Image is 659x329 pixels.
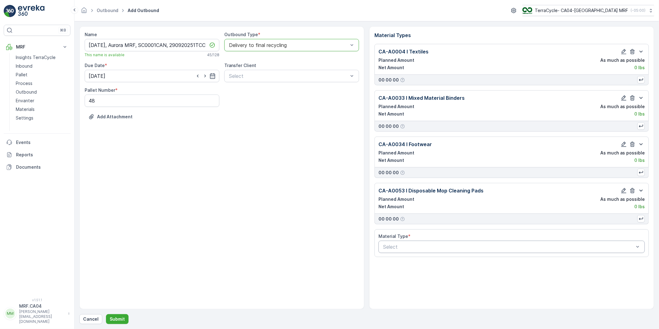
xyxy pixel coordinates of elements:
[13,114,70,122] a: Settings
[400,217,405,221] div: Help Tooltip Icon
[600,57,645,63] p: As much as possible
[229,72,348,80] p: Select
[378,111,404,117] p: Net Amount
[4,149,70,161] a: Reports
[16,115,33,121] p: Settings
[60,28,66,33] p: ⌘B
[85,112,136,122] button: Upload File
[16,72,27,78] p: Pallet
[400,124,405,129] div: Help Tooltip Icon
[378,204,404,210] p: Net Amount
[16,63,32,69] p: Inbound
[600,103,645,110] p: As much as possible
[634,65,645,71] p: 0 lbs
[13,53,70,62] a: Insights TerraCycle
[13,88,70,96] a: Outbound
[16,89,37,95] p: Outbound
[378,234,408,239] label: Material Type
[4,5,16,17] img: logo
[13,96,70,105] a: Envanter
[16,139,68,146] p: Events
[634,157,645,163] p: 0 lbs
[85,53,125,57] span: This name is available
[13,70,70,79] a: Pallet
[13,105,70,114] a: Materials
[16,164,68,170] p: Documents
[634,111,645,117] p: 0 lbs
[378,48,429,55] p: CA-A0004 I Textiles
[85,63,105,68] label: Due Date
[207,53,219,57] p: 45 / 128
[600,150,645,156] p: As much as possible
[400,170,405,175] div: Help Tooltip Icon
[19,303,65,309] p: MRF.CA04
[5,309,15,318] div: MM
[97,114,133,120] p: Add Attachment
[378,157,404,163] p: Net Amount
[378,103,414,110] p: Planned Amount
[4,161,70,173] a: Documents
[97,8,118,13] a: Outbound
[374,32,649,39] p: Material Types
[631,8,645,13] p: ( -05:00 )
[600,196,645,202] p: As much as possible
[378,150,414,156] p: Planned Amount
[110,316,125,322] p: Submit
[13,79,70,88] a: Process
[18,5,44,17] img: logo_light-DOdMpM7g.png
[378,57,414,63] p: Planned Amount
[16,152,68,158] p: Reports
[383,243,634,251] p: Select
[400,78,405,82] div: Help Tooltip Icon
[378,170,399,176] p: 00 00 00
[85,70,219,82] input: dd/mm/yyyy
[4,41,70,53] button: MRF
[522,5,654,16] button: TerraCycle- CA04-[GEOGRAPHIC_DATA] MRF(-05:00)
[16,98,34,104] p: Envanter
[4,136,70,149] a: Events
[16,106,35,112] p: Materials
[378,141,432,148] p: CA-A0034 I Footwear
[378,187,484,194] p: CA-A0053 I Disposable Mop Cleaning Pads
[522,7,532,14] img: TC_8rdWMmT_gp9TRR3.png
[224,32,258,37] label: Outbound Type
[13,62,70,70] a: Inbound
[378,196,414,202] p: Planned Amount
[4,298,70,302] span: v 1.51.1
[85,32,97,37] label: Name
[634,204,645,210] p: 0 lbs
[378,216,399,222] p: 00 00 00
[19,309,65,324] p: [PERSON_NAME][EMAIL_ADDRESS][DOMAIN_NAME]
[81,9,87,15] a: Homepage
[378,77,399,83] p: 00 00 00
[16,44,58,50] p: MRF
[126,7,160,14] span: Add Outbound
[535,7,628,14] p: TerraCycle- CA04-[GEOGRAPHIC_DATA] MRF
[378,65,404,71] p: Net Amount
[83,316,99,322] p: Cancel
[378,123,399,129] p: 00 00 00
[16,80,32,86] p: Process
[106,314,129,324] button: Submit
[16,54,56,61] p: Insights TerraCycle
[378,94,465,102] p: CA-A0033 I Mixed Material Binders
[85,87,115,93] label: Pallet Number
[79,314,102,324] button: Cancel
[224,63,256,68] label: Transfer Client
[4,303,70,324] button: MMMRF.CA04[PERSON_NAME][EMAIL_ADDRESS][DOMAIN_NAME]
